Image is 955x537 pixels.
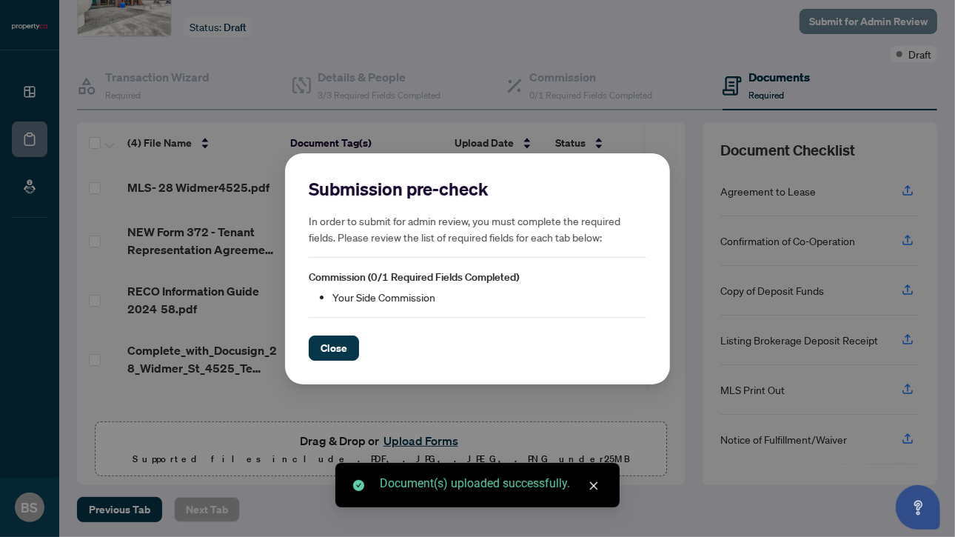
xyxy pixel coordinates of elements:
button: Open asap [896,485,940,530]
span: check-circle [353,480,364,491]
h5: In order to submit for admin review, you must complete the required fields. Please review the lis... [309,213,646,245]
button: Close [309,335,359,360]
span: Close [321,336,347,359]
h2: Submission pre-check [309,177,646,201]
a: Close [586,478,602,494]
span: close [589,481,599,491]
div: Document(s) uploaded successfully. [380,475,602,493]
span: Commission (0/1 Required Fields Completed) [309,270,519,284]
li: Your Side Commission [332,288,646,304]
